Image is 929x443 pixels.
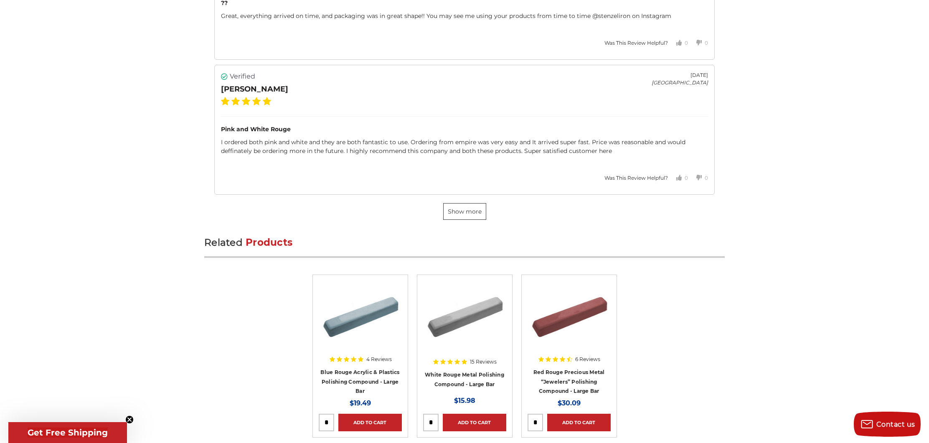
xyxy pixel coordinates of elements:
a: Add to Cart [338,414,402,431]
label: 1 Star [221,97,229,105]
div: Get Free ShippingClose teaser [8,422,127,443]
button: Show more [443,203,486,220]
span: 0 [685,175,688,181]
a: Add to Cart [443,414,506,431]
span: Super satisfied customer here [524,147,612,155]
span: 0 [705,175,708,181]
a: Add to Cart [547,414,611,431]
span: Price was reasonable and would deffinately be ordering more in the future. [221,138,685,155]
button: Close teaser [125,415,134,424]
a: Red Rouge Precious Metal “Jewelers” Polishing Compound - Large Bar [533,369,605,394]
button: Votes Up [668,33,688,53]
div: [DATE] [652,71,708,79]
div: [GEOGRAPHIC_DATA] [652,79,708,87]
span: Products [246,237,292,248]
button: Votes Down [688,33,708,53]
button: Contact us [854,412,921,437]
span: Ordering from empire was very easy and It arrived super fast. [411,138,592,146]
div: Was This Review Helpful? [604,39,668,47]
a: Red Rouge Jewelers Buffing Compound [528,281,611,385]
span: $30.09 [558,399,581,407]
div: [PERSON_NAME] [221,84,288,95]
label: 3 Stars [242,97,250,105]
span: 0 [685,40,688,46]
div: Pink and White Rouge [221,125,708,134]
span: Related [204,237,243,248]
button: Votes Down [688,168,708,188]
a: Blue rouge polishing compound [319,281,402,385]
span: 0 [705,40,708,46]
label: 2 Stars [231,97,240,105]
span: Contact us [876,420,915,428]
img: Red Rouge Jewelers Buffing Compound [528,281,611,348]
label: 4 Stars [252,97,261,105]
a: White Rouge Metal Polishing Compound - Large Bar [425,372,504,387]
span: Great, everything arrived on time, and packaging was in great shape!! [221,12,426,20]
span: You may see me using your products from time to time @stenzeliron on Instagram [426,12,671,20]
span: Verified [230,71,255,81]
span: Show more [448,208,482,215]
img: White Rouge Buffing Compound [423,281,506,348]
span: Get Free Shipping [28,428,108,438]
a: White Rouge Buffing Compound [423,281,506,385]
span: I highly recommend this company and both these products. [346,147,524,155]
span: I ordered both pink and white and they are both fantastic to use. [221,138,411,146]
span: $19.49 [350,399,371,407]
img: Blue rouge polishing compound [319,281,402,348]
a: Blue Rouge Acrylic & Plastics Polishing Compound - Large Bar [320,369,399,394]
span: $15.98 [454,397,475,405]
i: Verified user [221,73,228,80]
button: Votes Up [668,168,688,188]
label: 5 Stars [263,97,271,105]
div: Was This Review Helpful? [604,174,668,182]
